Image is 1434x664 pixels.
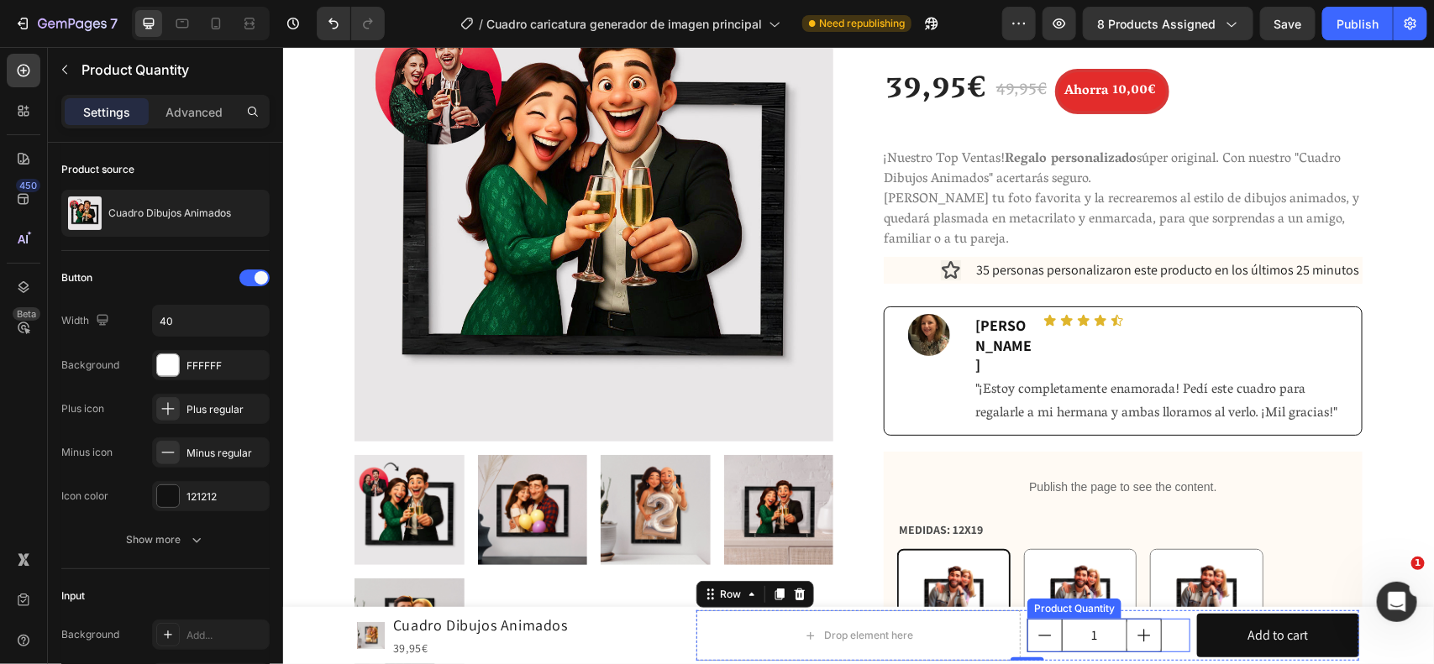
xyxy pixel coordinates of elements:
button: Add to cart [914,567,1076,611]
strong: Regalo personalizado [722,100,854,125]
div: Beta [13,307,40,321]
div: Publish [1337,15,1379,33]
p: Advanced [165,103,223,121]
p: 35 personas personalizaron este producto en los últimos 25 minutos [693,212,1078,236]
div: Product source [61,162,134,177]
div: Add... [186,628,265,643]
button: 8 products assigned [1083,7,1253,40]
h2: [PERSON_NAME] [691,267,754,329]
span: Cuadro caricatura generador de imagen principal [486,15,762,33]
img: product feature img [68,196,102,230]
iframe: Intercom live chat [1377,582,1417,622]
legend: MEDIDAS: 12X19 [614,471,701,495]
span: 1 [1411,557,1425,570]
div: Show more [127,531,205,548]
button: decrement [745,573,779,604]
button: Save [1260,7,1316,40]
div: Product Quantity [748,554,835,569]
div: Undo/Redo [317,7,385,40]
div: FFFFFF [186,358,265,374]
img: gempages_483376536569775130-30ac70cf-1870-461a-b515-684b0a4a46a3.jpg [625,267,667,309]
span: Save [1274,17,1302,31]
div: Background [61,358,119,373]
div: 121212 [186,489,265,505]
button: increment [844,573,878,604]
span: 8 products assigned [1097,15,1216,33]
input: quantity [779,573,844,604]
div: 10,00€ [827,32,875,55]
p: Product Quantity [81,60,263,80]
div: Plus icon [61,401,104,416]
div: Background [61,627,119,642]
div: Row [434,540,462,555]
button: Show more [61,525,270,555]
iframe: Design area [283,47,1434,664]
input: Auto [153,306,269,336]
p: ¡Nuestro Top Ventas! súper original. Con nuestro "Cuadro Dibujos Animados" acertarás seguro. [601,100,1058,145]
div: Ahorra [779,32,827,57]
p: 7 [110,13,118,34]
div: Minus icon [61,445,113,460]
div: Add to cart [964,577,1025,601]
p: Settings [83,103,130,121]
p: Cuadro Dibujos Animados [108,207,231,219]
div: 49,95€ [712,29,765,60]
button: 7 [7,7,125,40]
div: Minus regular [186,446,265,461]
div: Icon color [61,489,108,504]
div: 39,95€ [601,24,705,65]
div: Drop element here [541,582,630,595]
div: Width [61,310,113,332]
button: Publish [1322,7,1393,40]
div: Input [61,588,85,604]
span: / [479,15,483,33]
span: Need republishing [819,16,905,31]
p: "¡Estoy completamente enamorada! Pedí este cuadro para regalarle a mi hermana y ambas lloramos al... [693,332,1070,380]
p: [PERSON_NAME] tu foto favorita y la recrearemos al estilo de dibujos animados, y quedará plasmada... [601,140,1076,206]
div: Plus regular [186,402,265,417]
div: 450 [16,179,40,192]
p: Publish the page to see the content. [614,431,1066,449]
div: Button [61,270,92,285]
